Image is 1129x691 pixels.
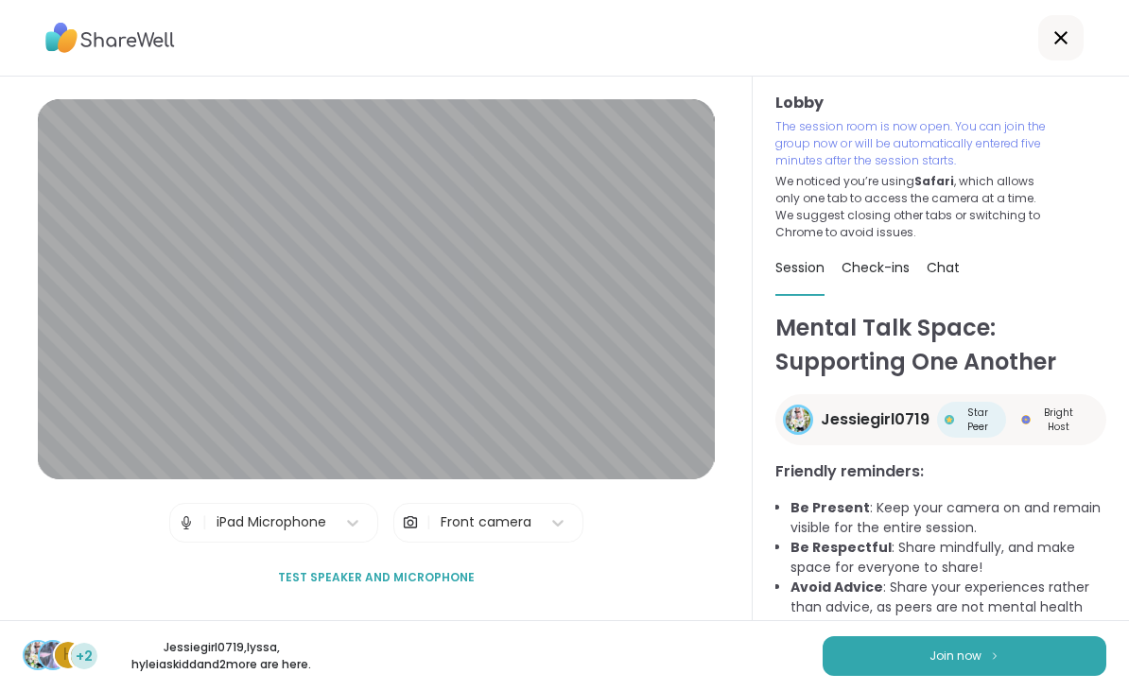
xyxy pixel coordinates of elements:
img: ShareWell Logo [45,16,175,60]
img: Microphone [178,504,195,542]
div: iPad Microphone [217,512,326,532]
img: Camera [402,504,419,542]
span: Star Peer [958,406,999,434]
span: Session [775,258,825,277]
h1: Mental Talk Space: Supporting One Another [775,311,1106,379]
span: Bright Host [1034,406,1084,434]
span: Test speaker and microphone [278,569,475,586]
li: : Share your experiences rather than advice, as peers are not mental health professionals. [790,578,1106,637]
a: Jessiegirl0719Jessiegirl0719Star PeerStar PeerBright HostBright Host [775,394,1106,445]
img: lyssa [40,642,66,668]
img: Jessiegirl0719 [786,407,810,432]
span: Check-ins [842,258,910,277]
button: Join now [823,636,1106,676]
div: Front camera [441,512,531,532]
b: Avoid Advice [790,578,883,596]
span: Chat [927,258,960,277]
span: +2 [76,647,93,666]
img: Bright Host [1021,415,1031,424]
li: : Keep your camera on and remain visible for the entire session. [790,498,1106,538]
span: | [426,504,431,542]
button: Test speaker and microphone [270,558,482,597]
b: Be Present [790,498,870,517]
li: : Share mindfully, and make space for everyone to share! [790,538,1106,578]
img: Star Peer [945,415,954,424]
p: We noticed you’re using , which allows only one tab to access the camera at a time. We suggest cl... [775,173,1048,241]
span: | [202,504,207,542]
b: Be Respectful [790,538,892,557]
p: Jessiegirl0719 , lyssa , hyleiaskidd and 2 more are here. [115,639,327,673]
b: Safari [914,173,954,189]
img: ShareWell Logomark [989,650,1000,661]
h3: Lobby [775,92,1106,114]
img: Jessiegirl0719 [25,642,51,668]
span: Jessiegirl0719 [821,408,929,431]
h3: Friendly reminders: [775,460,1106,483]
p: The session room is now open. You can join the group now or will be automatically entered five mi... [775,118,1048,169]
span: Join now [929,648,981,665]
span: h [63,643,74,667]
